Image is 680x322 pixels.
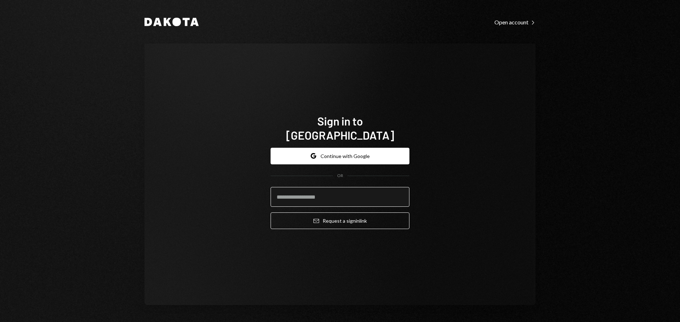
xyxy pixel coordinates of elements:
h1: Sign in to [GEOGRAPHIC_DATA] [271,114,409,142]
button: Continue with Google [271,148,409,164]
a: Open account [494,18,535,26]
div: Open account [494,19,535,26]
div: OR [337,173,343,179]
button: Request a signinlink [271,212,409,229]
